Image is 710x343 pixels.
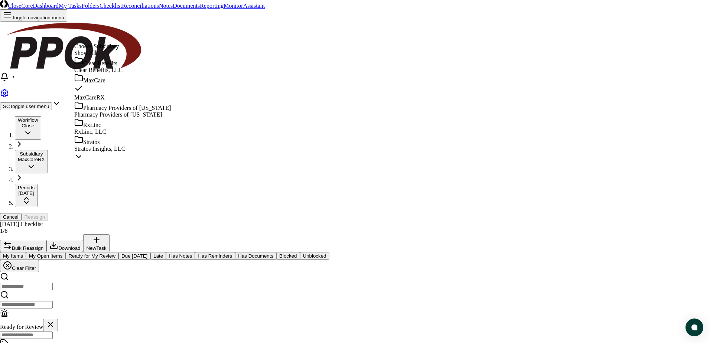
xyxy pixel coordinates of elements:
div: Clear Benefits [74,56,171,67]
div: Pharmacy Providers of [US_STATE] [74,101,171,111]
div: Pharmacy Providers of [US_STATE] [74,111,171,118]
div: Stratos Insights, LLC [74,146,171,152]
span: Show All [74,50,97,56]
div: RxLinc, LLC [74,128,171,135]
div: Stratos [74,135,171,146]
div: RxLinc [74,118,171,128]
div: Choose Subsidiary [74,43,171,50]
div: MaxCare [74,73,171,84]
div: MaxCareRX [74,94,171,101]
div: Clear Benefits, LLC [74,67,171,73]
